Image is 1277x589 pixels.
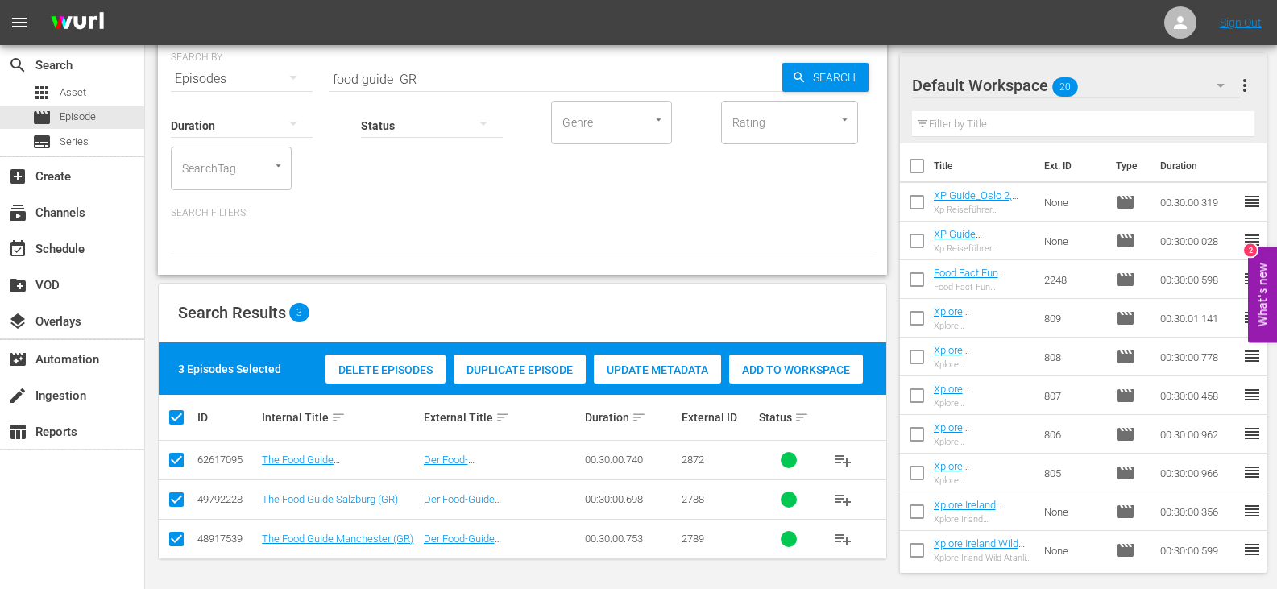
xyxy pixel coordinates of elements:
div: 00:30:00.698 [585,493,677,505]
span: Episode [1116,347,1135,367]
div: Xp Reiseführer [GEOGRAPHIC_DATA] 1, [GEOGRAPHIC_DATA] [934,243,1032,254]
a: Xplore [GEOGRAPHIC_DATA] [GEOGRAPHIC_DATA] 1 (GR) [934,460,1031,508]
div: 00:30:00.753 [585,533,677,545]
span: reorder [1242,308,1262,327]
span: Automation [8,350,27,369]
span: Asset [60,85,86,101]
span: Channels [8,203,27,222]
span: Add to Workspace [729,363,863,376]
div: External Title [424,408,580,427]
div: Xplore Irland [GEOGRAPHIC_DATA] [934,514,1032,525]
td: 00:30:00.598 [1154,260,1242,299]
span: reorder [1242,424,1262,443]
button: Open [271,158,286,173]
button: Open [651,112,666,127]
a: Xplore [GEOGRAPHIC_DATA] Barcelona 2 (GR) [934,421,1031,458]
span: 20 [1052,70,1078,104]
td: 00:30:00.962 [1154,415,1242,454]
button: playlist_add [823,441,862,479]
td: 00:30:00.966 [1154,454,1242,492]
span: Episode [1116,386,1135,405]
button: Search [782,63,869,92]
td: 00:30:00.356 [1154,492,1242,531]
span: Reports [8,422,27,442]
td: 805 [1038,454,1109,492]
th: Type [1106,143,1151,189]
td: 00:30:00.778 [1154,338,1242,376]
a: Der Food-Guide [GEOGRAPHIC_DATA] [424,493,521,517]
td: None [1038,531,1109,570]
td: 00:30:00.599 [1154,531,1242,570]
div: Xplore [GEOGRAPHIC_DATA] [GEOGRAPHIC_DATA] 2 [934,321,1032,331]
span: playlist_add [833,529,852,549]
div: 62617095 [197,454,257,466]
div: 49792228 [197,493,257,505]
span: sort [632,410,646,425]
td: 809 [1038,299,1109,338]
span: Delete Episodes [325,363,446,376]
span: Schedule [8,239,27,259]
a: The Food Guide [GEOGRAPHIC_DATA], [GEOGRAPHIC_DATA] (GR) [262,454,382,490]
a: Der Food-Guide [GEOGRAPHIC_DATA] [424,533,521,557]
button: Open Feedback Widget [1248,247,1277,342]
td: None [1038,183,1109,222]
span: Duplicate Episode [454,363,586,376]
div: Duration [585,408,677,427]
span: 3 [289,303,309,322]
span: Create [8,167,27,186]
span: 2788 [682,493,704,505]
span: Episode [1116,231,1135,251]
div: Internal Title [262,408,418,427]
span: 2872 [682,454,704,466]
span: reorder [1242,462,1262,482]
div: Xplore Irland Wild Atanlic Way [934,553,1032,563]
td: 00:30:00.319 [1154,183,1242,222]
td: None [1038,492,1109,531]
span: Series [60,134,89,150]
a: Xplore [GEOGRAPHIC_DATA] [GEOGRAPHIC_DATA] (GR) [934,383,1031,431]
td: None [1038,222,1109,260]
div: 2 [1244,243,1257,256]
a: Xplore Ireland Wild Atanlic Way (GR) [934,537,1025,562]
span: sort [495,410,510,425]
span: reorder [1242,385,1262,404]
div: Xplore [GEOGRAPHIC_DATA] [GEOGRAPHIC_DATA] 2 [934,437,1032,447]
div: Default Workspace [912,63,1240,108]
a: Food Fact Fun [GEOGRAPHIC_DATA], [GEOGRAPHIC_DATA] (GR) [934,267,1031,327]
span: Episode [1116,463,1135,483]
th: Duration [1151,143,1247,189]
th: Ext. ID [1034,143,1105,189]
td: 2248 [1038,260,1109,299]
span: Episode [1116,309,1135,328]
th: Title [934,143,1035,189]
button: playlist_add [823,480,862,519]
button: Update Metadata [594,355,721,384]
span: Overlays [8,312,27,331]
div: 48917539 [197,533,257,545]
a: Der Food-Guide [GEOGRAPHIC_DATA], [GEOGRAPHIC_DATA] [424,454,553,490]
span: Episode [1116,541,1135,560]
a: The Food Guide Manchester (GR) [262,533,413,545]
button: Duplicate Episode [454,355,586,384]
div: Xplore [GEOGRAPHIC_DATA] [GEOGRAPHIC_DATA] 1 [934,475,1032,486]
span: Asset [32,83,52,102]
span: VOD [8,276,27,295]
span: reorder [1242,230,1262,250]
td: 00:30:00.028 [1154,222,1242,260]
div: ID [197,411,257,424]
span: reorder [1242,346,1262,366]
span: more_vert [1235,76,1254,95]
div: Xplore [GEOGRAPHIC_DATA] [GEOGRAPHIC_DATA] 1 [934,359,1032,370]
span: reorder [1242,269,1262,288]
span: Episode [1116,270,1135,289]
td: 808 [1038,338,1109,376]
span: playlist_add [833,490,852,509]
a: Xplore [GEOGRAPHIC_DATA] Valencia 1 (GR) [934,344,1031,380]
button: playlist_add [823,520,862,558]
button: Add to Workspace [729,355,863,384]
div: External ID [682,411,754,424]
span: Update Metadata [594,363,721,376]
td: 807 [1038,376,1109,415]
div: Episodes [171,56,313,102]
span: reorder [1242,540,1262,559]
